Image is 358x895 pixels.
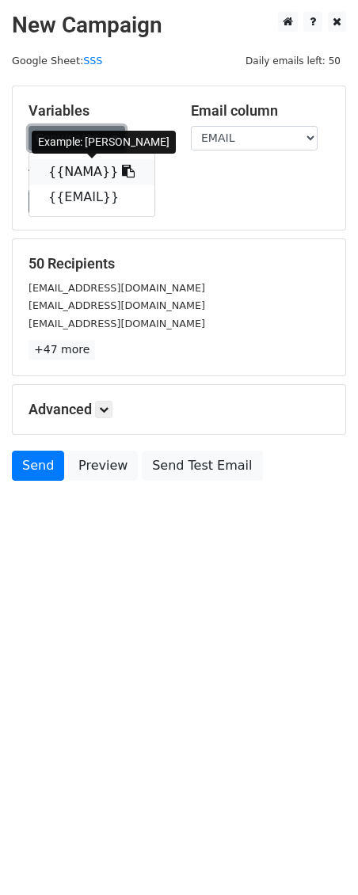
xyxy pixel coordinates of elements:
small: [EMAIL_ADDRESS][DOMAIN_NAME] [29,282,205,294]
small: [EMAIL_ADDRESS][DOMAIN_NAME] [29,318,205,329]
a: SSS [83,55,102,67]
a: Daily emails left: 50 [240,55,346,67]
a: Send Test Email [142,451,262,481]
h5: Variables [29,102,167,120]
a: +47 more [29,340,95,360]
span: Daily emails left: 50 [240,52,346,70]
div: Example: [PERSON_NAME] [32,131,176,154]
a: {{EMAIL}} [29,185,154,210]
a: Copy/paste... [29,126,125,150]
h5: Email column [191,102,329,120]
a: {{NAMA}} [29,159,154,185]
h2: New Campaign [12,12,346,39]
small: [EMAIL_ADDRESS][DOMAIN_NAME] [29,299,205,311]
a: Preview [68,451,138,481]
small: Google Sheet: [12,55,102,67]
h5: 50 Recipients [29,255,329,272]
iframe: Chat Widget [279,819,358,895]
a: Send [12,451,64,481]
h5: Advanced [29,401,329,418]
